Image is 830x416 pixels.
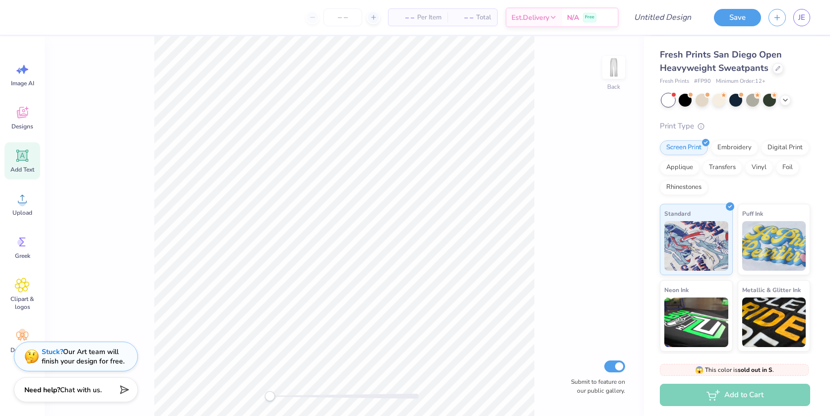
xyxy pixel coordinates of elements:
span: Upload [12,209,32,217]
strong: sold out in S [738,366,772,374]
span: Image AI [11,79,34,87]
img: Puff Ink [742,221,806,271]
span: Est. Delivery [511,12,549,23]
span: Per Item [417,12,442,23]
img: Back [604,58,624,77]
div: Rhinestones [660,180,708,195]
input: Untitled Design [626,7,699,27]
span: Designs [11,122,33,130]
span: This color is . [695,365,774,374]
img: Metallic & Glitter Ink [742,297,806,347]
span: Free [585,14,594,21]
div: Back [607,82,620,91]
strong: Need help? [24,385,60,395]
span: # FP90 [694,77,711,86]
span: – – [453,12,473,23]
span: Greek [15,252,30,260]
span: Fresh Prints San Diego Open Heavyweight Sweatpants [660,49,782,74]
div: Vinyl [745,160,773,175]
span: 😱 [695,365,703,375]
span: Chat with us. [60,385,102,395]
div: Transfers [702,160,742,175]
div: Accessibility label [265,391,275,401]
a: JE [793,9,810,26]
span: Add Text [10,166,34,174]
button: Save [714,9,761,26]
span: Decorate [10,346,34,354]
span: Puff Ink [742,208,763,219]
img: Standard [664,221,728,271]
span: Total [476,12,491,23]
div: Our Art team will finish your design for free. [42,347,125,366]
div: Print Type [660,120,810,132]
strong: Stuck? [42,347,63,357]
div: Digital Print [761,140,809,155]
span: – – [394,12,414,23]
div: Screen Print [660,140,708,155]
label: Submit to feature on our public gallery. [566,377,625,395]
span: Neon Ink [664,285,689,295]
span: Minimum Order: 12 + [716,77,766,86]
span: JE [798,12,805,23]
div: Applique [660,160,700,175]
span: Metallic & Glitter Ink [742,285,801,295]
span: Standard [664,208,691,219]
input: – – [323,8,362,26]
span: N/A [567,12,579,23]
span: Fresh Prints [660,77,689,86]
div: Embroidery [711,140,758,155]
span: Clipart & logos [6,295,39,311]
div: Foil [776,160,799,175]
img: Neon Ink [664,297,728,347]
